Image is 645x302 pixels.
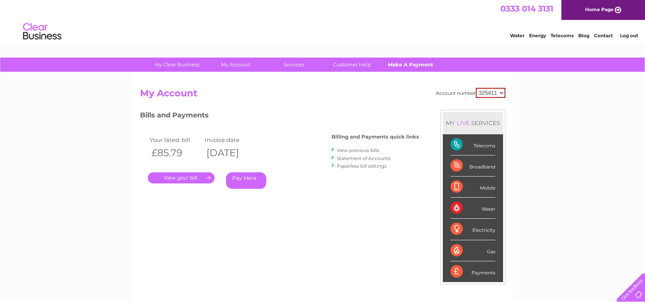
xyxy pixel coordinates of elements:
[450,198,495,219] div: Water
[142,4,504,37] div: Clear Business is a trading name of Verastar Limited (registered in [GEOGRAPHIC_DATA] No. 3667643...
[379,58,442,72] a: Make A Payment
[455,119,471,127] div: LIVE
[203,135,258,145] td: Invoice date
[204,58,267,72] a: My Account
[510,33,525,38] a: Water
[450,240,495,261] div: Gas
[337,147,379,153] a: View previous bills
[226,172,266,189] a: Pay Here
[620,33,638,38] a: Log out
[436,88,505,98] div: Account number
[450,134,495,155] div: Telecoms
[23,20,62,43] img: logo.png
[145,58,209,72] a: My Clear Business
[148,145,203,161] th: £85.79
[450,177,495,198] div: Mobile
[262,58,325,72] a: Services
[450,219,495,240] div: Electricity
[529,33,546,38] a: Energy
[337,163,386,169] a: Paperless bill settings
[450,261,495,282] div: Payments
[443,112,503,134] div: MY SERVICES
[140,110,419,123] h3: Bills and Payments
[450,155,495,177] div: Broadband
[578,33,589,38] a: Blog
[332,134,419,140] h4: Billing and Payments quick links
[320,58,384,72] a: Customer Help
[148,135,203,145] td: Your latest bill
[337,155,391,161] a: Statement of Accounts
[551,33,574,38] a: Telecoms
[148,172,214,183] a: .
[594,33,613,38] a: Contact
[140,88,505,102] h2: My Account
[500,4,553,13] a: 0333 014 3131
[203,145,258,161] th: [DATE]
